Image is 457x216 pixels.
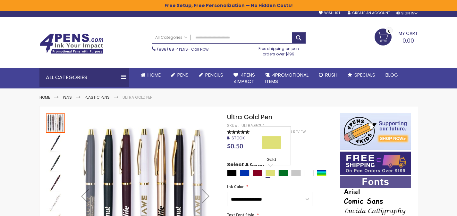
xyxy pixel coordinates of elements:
a: Plastic Pens [85,95,110,100]
div: Silver [291,170,301,176]
div: Free shipping on pen orders over $199 [252,44,306,56]
span: Pens [177,71,189,78]
a: Rush [314,68,343,82]
span: Ink Color [227,184,244,189]
a: Specials [343,68,380,82]
a: Pens [63,95,72,100]
span: Select A Color [227,161,265,170]
div: Assorted [317,170,326,176]
img: Ultra Gold Pen [46,153,65,172]
div: Gold [254,157,289,163]
span: 0.00 [402,37,414,45]
img: 4Pens Custom Pens and Promotional Products [39,33,104,54]
a: Home [136,68,166,82]
div: Green [278,170,288,176]
span: 4PROMOTIONAL ITEMS [265,71,309,85]
span: $0.50 [227,142,243,150]
img: 4pens 4 kids [340,113,411,150]
a: Blog [380,68,403,82]
div: 100% [227,130,250,134]
span: All Categories [155,35,187,40]
div: Availability [227,136,245,141]
div: White [304,170,314,176]
div: Ultra Gold Pen [46,113,66,133]
img: Free shipping on orders over $199 [340,152,411,175]
a: Pencils [194,68,228,82]
div: All Categories [39,68,129,87]
a: Pens [166,68,194,82]
a: Create an Account [348,11,390,15]
img: Ultra Gold Pen [46,173,65,192]
span: Pencils [205,71,223,78]
div: Black [227,170,237,176]
a: All Categories [152,32,190,43]
a: 4Pens4impact [228,68,260,89]
span: 0 [388,28,391,34]
span: Blog [385,71,398,78]
strong: SKU [227,123,239,128]
span: Ultra Gold Pen [227,112,272,121]
a: 0.00 0 [375,29,418,45]
span: Rush [325,71,337,78]
img: Ultra Gold Pen [46,133,65,153]
div: Blue [240,170,250,176]
a: (888) 88-4PENS [157,46,188,52]
div: Sign In [396,11,418,16]
a: 4PROMOTIONALITEMS [260,68,314,89]
div: Burgundy [253,170,262,176]
div: Ultra Gold Pen [46,133,66,153]
span: Home [148,71,161,78]
div: Ultra Gold Pen [46,172,66,192]
div: Ultra Gold [241,123,264,128]
a: Wishlist [319,11,340,15]
div: Ultra Gold Pen [46,153,66,172]
div: Ultra Gold Pen [46,192,66,212]
span: - Call Now! [157,46,209,52]
img: Ultra Gold Pen [46,193,65,212]
span: Specials [354,71,375,78]
a: Home [39,95,50,100]
span: 4Pens 4impact [233,71,255,85]
span: In stock [227,135,245,141]
div: Gold [266,170,275,176]
li: Ultra Gold Pen [123,95,153,100]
